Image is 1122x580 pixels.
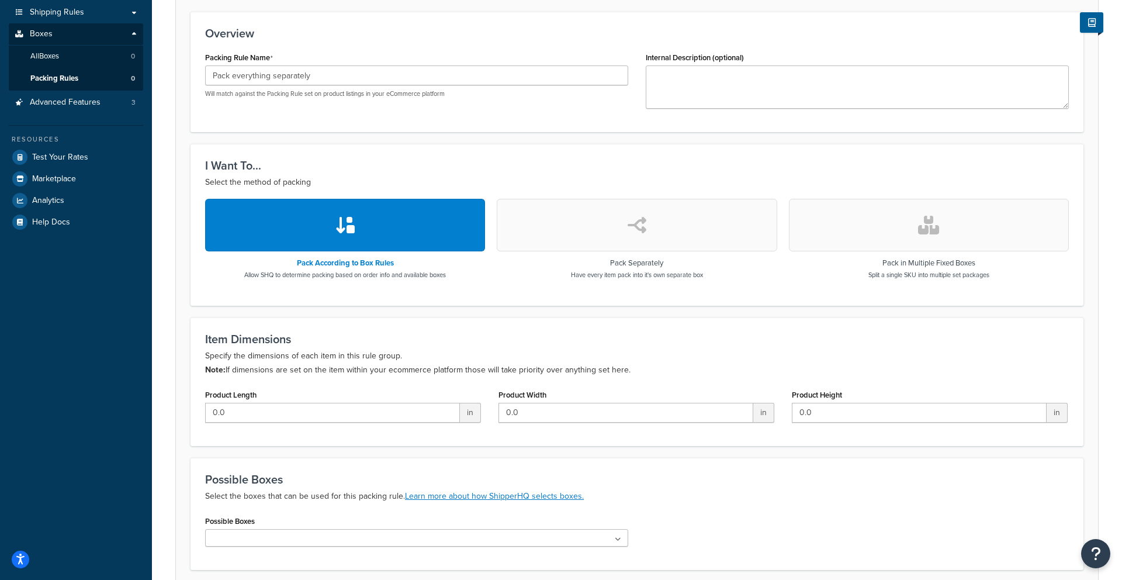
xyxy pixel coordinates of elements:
span: in [753,403,774,423]
li: Boxes [9,23,143,90]
a: Analytics [9,190,143,211]
span: Packing Rules [30,74,78,84]
a: Boxes [9,23,143,45]
h3: Pack in Multiple Fixed Boxes [868,259,989,267]
span: Analytics [32,196,64,206]
h3: Pack Separately [571,259,703,267]
div: Resources [9,134,143,144]
h3: Item Dimensions [205,333,1069,346]
h3: Possible Boxes [205,473,1069,486]
h3: Overview [205,27,1069,40]
a: Advanced Features3 [9,92,143,113]
a: Marketplace [9,168,143,189]
span: Test Your Rates [32,153,88,163]
span: 0 [131,51,135,61]
p: Select the method of packing [205,175,1069,189]
span: in [460,403,481,423]
p: Specify the dimensions of each item in this rule group. If dimensions are set on the item within ... [205,349,1069,377]
span: 0 [131,74,135,84]
a: Learn more about how ShipperHQ selects boxes. [405,490,584,502]
a: Test Your Rates [9,147,143,168]
p: Have every item pack into it's own separate box [571,270,703,279]
a: AllBoxes0 [9,46,143,67]
span: Help Docs [32,217,70,227]
button: Open Resource Center [1081,539,1110,568]
label: Product Height [792,391,842,399]
a: Packing Rules0 [9,68,143,89]
label: Packing Rule Name [205,53,273,63]
li: Advanced Features [9,92,143,113]
span: 3 [131,98,136,108]
a: Help Docs [9,212,143,233]
label: Product Width [498,391,546,399]
span: Boxes [30,29,53,39]
span: Shipping Rules [30,8,84,18]
span: in [1047,403,1068,423]
h3: I Want To... [205,159,1069,172]
button: Show Help Docs [1080,12,1103,33]
b: Note: [205,364,226,376]
label: Internal Description (optional) [646,53,744,62]
p: Split a single SKU into multiple set packages [868,270,989,279]
span: All Boxes [30,51,59,61]
p: Allow SHQ to determine packing based on order info and available boxes [244,270,446,279]
span: Advanced Features [30,98,101,108]
p: Select the boxes that can be used for this packing rule. [205,489,1069,503]
p: Will match against the Packing Rule set on product listings in your eCommerce platform [205,89,628,98]
span: Marketplace [32,174,76,184]
label: Product Length [205,391,257,399]
label: Possible Boxes [205,517,255,526]
h3: Pack According to Box Rules [244,259,446,267]
a: Shipping Rules [9,2,143,23]
li: Packing Rules [9,68,143,89]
